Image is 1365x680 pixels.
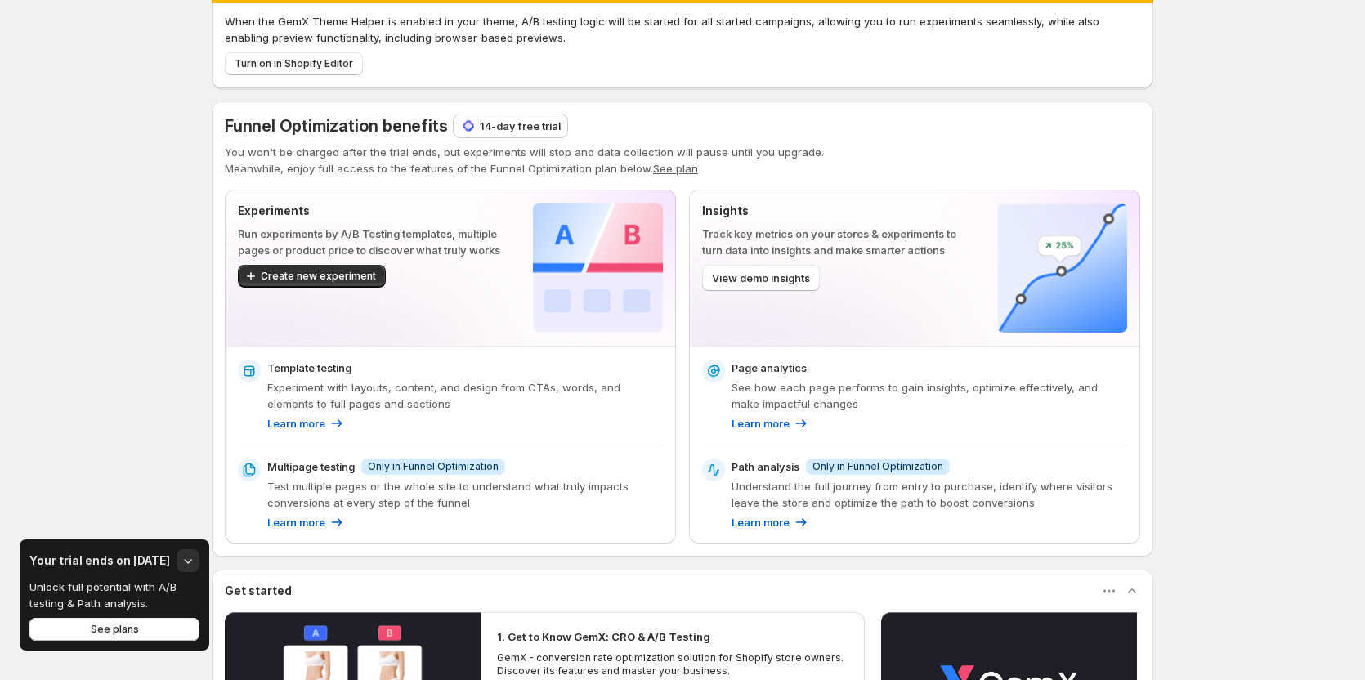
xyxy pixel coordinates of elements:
[702,265,820,291] button: View demo insights
[712,270,810,286] span: View demo insights
[732,478,1127,511] p: Understand the full journey from entry to purchase, identify where visitors leave the store and o...
[497,629,710,645] h2: 1. Get to Know GemX: CRO & A/B Testing
[653,162,698,175] button: See plan
[225,13,1140,46] p: When the GemX Theme Helper is enabled in your theme, A/B testing logic will be started for all st...
[368,460,499,473] span: Only in Funnel Optimization
[732,514,790,530] p: Learn more
[267,478,663,511] p: Test multiple pages or the whole site to understand what truly impacts conversions at every step ...
[261,270,376,283] span: Create new experiment
[225,583,292,599] h3: Get started
[91,623,139,636] span: See plans
[732,360,807,376] p: Page analytics
[225,116,447,136] span: Funnel Optimization benefits
[267,514,325,530] p: Learn more
[267,514,345,530] a: Learn more
[997,203,1127,333] img: Insights
[267,415,325,432] p: Learn more
[702,203,971,219] p: Insights
[812,460,943,473] span: Only in Funnel Optimization
[732,459,799,475] p: Path analysis
[533,203,663,333] img: Experiments
[732,415,790,432] p: Learn more
[29,579,188,611] p: Unlock full potential with A/B testing & Path analysis.
[480,118,561,134] p: 14-day free trial
[267,360,351,376] p: Template testing
[225,144,1140,160] p: You won't be charged after the trial ends, but experiments will stop and data collection will pau...
[732,415,809,432] a: Learn more
[225,160,1140,177] p: Meanwhile, enjoy full access to the features of the Funnel Optimization plan below.
[732,514,809,530] a: Learn more
[267,379,663,412] p: Experiment with layouts, content, and design from CTAs, words, and elements to full pages and sec...
[267,415,345,432] a: Learn more
[29,618,199,641] button: See plans
[732,379,1127,412] p: See how each page performs to gain insights, optimize effectively, and make impactful changes
[238,226,507,258] p: Run experiments by A/B Testing templates, multiple pages or product price to discover what truly ...
[238,265,386,288] button: Create new experiment
[702,226,971,258] p: Track key metrics on your stores & experiments to turn data into insights and make smarter actions
[497,651,848,678] p: GemX - conversion rate optimization solution for Shopify store owners. Discover its features and ...
[267,459,355,475] p: Multipage testing
[29,552,170,569] h3: Your trial ends on [DATE]
[238,203,507,219] p: Experiments
[235,57,353,70] span: Turn on in Shopify Editor
[225,52,363,75] button: Turn on in Shopify Editor
[460,118,477,134] img: 14-day free trial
